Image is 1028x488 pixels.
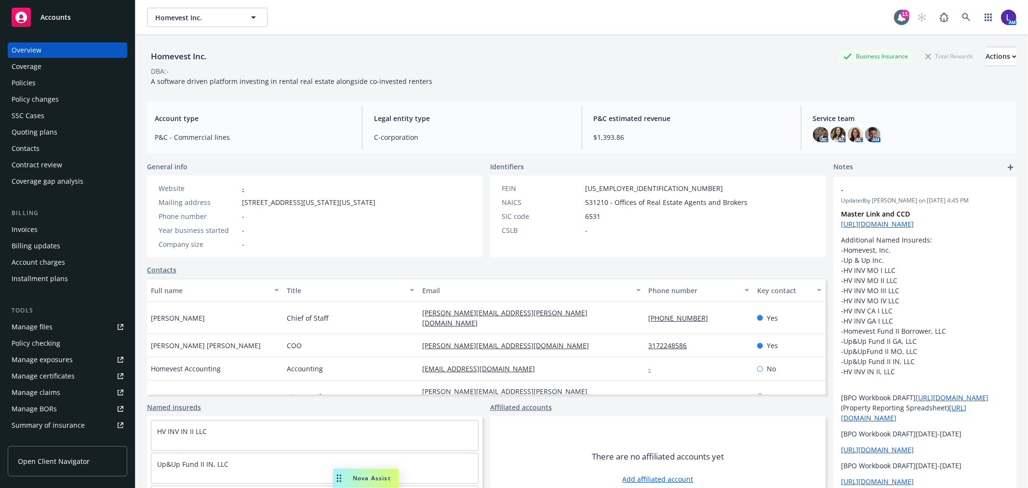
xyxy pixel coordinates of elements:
span: Yes [767,313,778,323]
a: Accounts [8,4,127,31]
div: Full name [151,285,268,296]
div: Total Rewards [921,50,978,62]
div: Tools [8,306,127,315]
div: Manage certificates [12,368,75,384]
a: Named insureds [147,402,201,412]
span: Homevest Inc. [155,13,239,23]
span: No [767,392,776,402]
div: Policies [12,75,36,91]
a: Affiliated accounts [490,402,552,412]
div: Website [159,183,238,193]
a: [PERSON_NAME][EMAIL_ADDRESS][PERSON_NAME][DOMAIN_NAME] [422,387,587,406]
div: SIC code [502,211,581,221]
button: Full name [147,279,283,302]
p: Additional Named Insureds: -Homevest, Inc. -Up & Up Inc. -HV INV MO I LLC -HV INV MO II LLC -HV I... [841,235,1009,377]
span: COO [287,340,302,351]
a: [URL][DOMAIN_NAME] [916,393,988,402]
span: Updated by [PERSON_NAME] on [DATE] 4:45 PM [841,196,1009,205]
span: Manage exposures [8,352,127,367]
span: P&C - Commercial lines [155,132,350,142]
div: Policy changes [12,92,59,107]
a: Report a Bug [935,8,954,27]
div: Quoting plans [12,124,57,140]
span: A software driven platform investing in rental real estate alongside co-invested renters [151,77,432,86]
img: photo [1001,10,1016,25]
a: Switch app [979,8,998,27]
span: [PERSON_NAME] [151,392,205,402]
a: Summary of insurance [8,418,127,433]
button: Homevest Inc. [147,8,267,27]
span: Director of Property Management [287,392,395,402]
img: photo [830,127,846,142]
div: Manage BORs [12,401,57,417]
button: Phone number [645,279,753,302]
div: Manage exposures [12,352,73,367]
div: Phone number [649,285,739,296]
img: photo [865,127,881,142]
p: [BPO Workbook DRAFT] (Property Reporting Spreadsheet) [841,393,1009,423]
a: Contacts [8,141,127,156]
a: Start snowing [912,8,932,27]
div: DBA: - [151,66,169,76]
div: Email [422,285,630,296]
a: Installment plans [8,271,127,286]
span: Accounts [40,14,71,21]
span: [PERSON_NAME] [PERSON_NAME] [151,340,261,351]
button: Key contact [753,279,826,302]
a: Billing updates [8,238,127,254]
span: [US_EMPLOYER_IDENTIFICATION_NUMBER] [585,183,723,193]
div: Billing updates [12,238,60,254]
a: Manage claims [8,385,127,400]
a: SSC Cases [8,108,127,123]
div: Overview [12,42,41,58]
a: Manage files [8,319,127,335]
a: - [242,184,244,193]
a: - [649,364,659,373]
span: Accounting [287,364,323,374]
a: Search [957,8,976,27]
a: Coverage gap analysis [8,174,127,189]
a: Policy changes [8,92,127,107]
div: Invoices [12,222,38,237]
div: Coverage gap analysis [12,174,83,189]
a: Policies [8,75,127,91]
div: Business Insurance [839,50,913,62]
a: [PHONE_NUMBER] [649,313,716,323]
span: [PERSON_NAME] [151,313,205,323]
span: $1,393.86 [594,132,789,142]
a: Contacts [147,265,176,275]
a: [PERSON_NAME][EMAIL_ADDRESS][PERSON_NAME][DOMAIN_NAME] [422,308,587,327]
div: Manage files [12,319,53,335]
a: [URL][DOMAIN_NAME] [841,219,914,229]
div: Company size [159,239,238,249]
button: Title [283,279,419,302]
span: - [585,225,587,235]
a: Contract review [8,157,127,173]
a: Add affiliated account [623,474,694,484]
span: P&C estimated revenue [594,113,789,123]
a: [PERSON_NAME][EMAIL_ADDRESS][DOMAIN_NAME] [422,341,597,350]
a: [URL][DOMAIN_NAME] [841,445,914,454]
div: FEIN [502,183,581,193]
span: [STREET_ADDRESS][US_STATE][US_STATE] [242,197,375,207]
a: Coverage [8,59,127,74]
div: Year business started [159,225,238,235]
button: Actions [986,47,1016,66]
span: 6531 [585,211,601,221]
div: Summary of insurance [12,418,85,433]
button: Email [418,279,644,302]
a: Manage certificates [8,368,127,384]
a: HV INV IN II LLC [157,427,207,436]
span: Yes [767,340,778,351]
a: 3172248586 [649,341,695,350]
div: 11 [901,10,909,18]
p: [BPO Workbook DRAFT][DATE]-[DATE] [841,461,1009,471]
span: No [767,364,776,374]
div: Drag to move [333,469,345,488]
div: Contract review [12,157,62,173]
div: CSLB [502,225,581,235]
span: C-corporation [374,132,570,142]
span: - [242,225,244,235]
span: Nova Assist [353,474,391,482]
